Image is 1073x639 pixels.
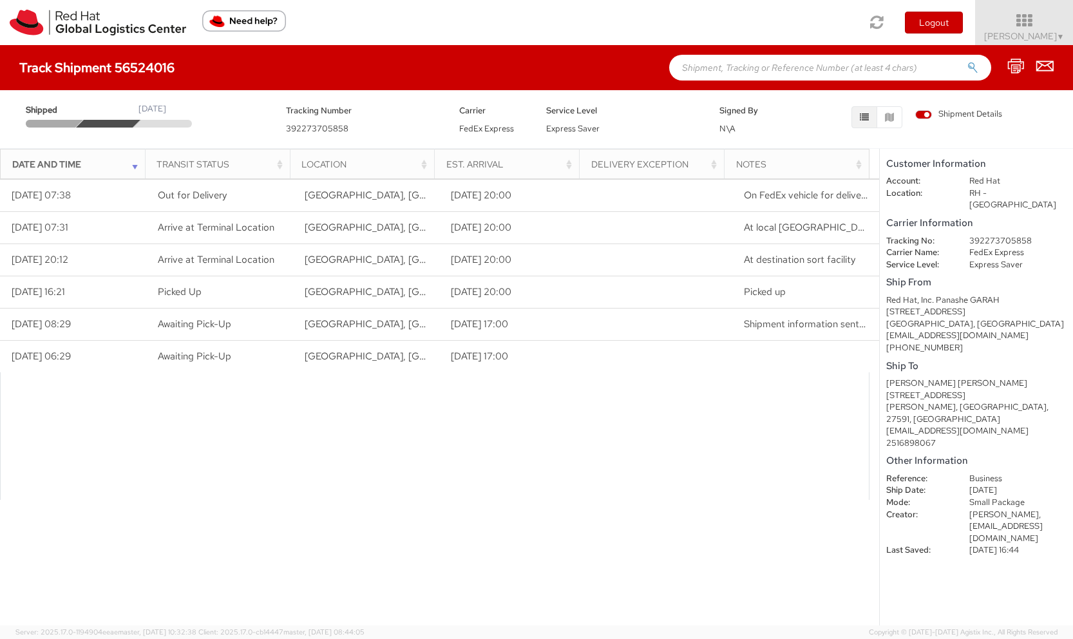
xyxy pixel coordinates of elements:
div: Transit Status [157,158,285,171]
dt: Tracking No: [877,235,960,247]
span: RALEIGH, NC, US [305,285,611,298]
span: KNIGHTDALE, NC, US [305,221,611,234]
span: At local FedEx facility [744,221,908,234]
span: RALEIGH, NC, US [305,318,611,330]
span: Awaiting Pick-Up [158,318,231,330]
span: KNIGHTDALE, NC, US [305,189,611,202]
td: [DATE] 20:00 [440,243,587,276]
span: At destination sort facility [744,253,855,266]
span: Arrive at Terminal Location [158,221,274,234]
div: [PERSON_NAME] [PERSON_NAME] [886,377,1067,390]
span: Client: 2025.17.0-cb14447 [198,627,365,636]
dt: Carrier Name: [877,247,960,259]
h5: Tracking Number [286,106,440,115]
dt: Reference: [877,473,960,485]
div: Est. Arrival [446,158,575,171]
div: [GEOGRAPHIC_DATA], [GEOGRAPHIC_DATA] [886,318,1067,330]
h5: Service Level [546,106,700,115]
div: Red Hat, Inc. Panashe GARAH [886,294,1067,307]
td: [DATE] 20:00 [440,211,587,243]
span: Shipment Details [915,108,1002,120]
div: 2516898067 [886,437,1067,450]
div: Location [301,158,430,171]
div: Notes [736,158,865,171]
span: RALEIGH, NC, US [305,350,611,363]
span: Picked up [744,285,786,298]
div: [EMAIL_ADDRESS][DOMAIN_NAME] [886,425,1067,437]
span: Express Saver [546,123,600,134]
dt: Account: [877,175,960,187]
span: [PERSON_NAME] [984,30,1065,42]
div: Date and Time [12,158,141,171]
dt: Last Saved: [877,544,960,557]
h5: Ship From [886,277,1067,288]
span: master, [DATE] 10:32:38 [118,627,196,636]
h5: Carrier Information [886,218,1067,229]
div: [PERSON_NAME], [GEOGRAPHIC_DATA], 27591, [GEOGRAPHIC_DATA] [886,401,1067,425]
dt: Service Level: [877,259,960,271]
div: Delivery Exception [591,158,720,171]
span: Arrive at Terminal Location [158,253,274,266]
span: ▼ [1057,32,1065,42]
td: [DATE] 17:00 [440,340,587,372]
span: 392273705858 [286,123,348,134]
span: FedEx Express [459,123,514,134]
h5: Carrier [459,106,527,115]
dt: Mode: [877,497,960,509]
dt: Location: [877,187,960,200]
span: master, [DATE] 08:44:05 [283,627,365,636]
h5: Signed By [719,106,787,115]
button: Need help? [202,10,286,32]
span: On FedEx vehicle for delivery [744,189,869,202]
h5: Other Information [886,455,1067,466]
span: Copyright © [DATE]-[DATE] Agistix Inc., All Rights Reserved [869,627,1058,638]
div: [PHONE_NUMBER] [886,342,1067,354]
label: Shipment Details [915,108,1002,122]
span: Awaiting Pick-Up [158,350,231,363]
span: RALEIGH, NC, US [305,253,611,266]
div: [DATE] [138,103,166,115]
span: Shipped [26,104,81,117]
span: [PERSON_NAME], [969,509,1041,520]
h5: Customer Information [886,158,1067,169]
h5: Ship To [886,361,1067,372]
td: [DATE] 20:00 [440,276,587,308]
dt: Ship Date: [877,484,960,497]
span: Picked Up [158,285,202,298]
div: [STREET_ADDRESS] [886,306,1067,318]
td: [DATE] 20:00 [440,179,587,211]
td: [DATE] 17:00 [440,308,587,340]
span: Server: 2025.17.0-1194904eeae [15,627,196,636]
h4: Track Shipment 56524016 [19,61,175,75]
span: Out for Delivery [158,189,227,202]
div: [STREET_ADDRESS] [886,390,1067,402]
div: [EMAIL_ADDRESS][DOMAIN_NAME] [886,330,1067,342]
input: Shipment, Tracking or Reference Number (at least 4 chars) [669,55,991,81]
button: Logout [905,12,963,33]
span: N\A [719,123,736,134]
span: Shipment information sent to FedEx [744,318,900,330]
img: rh-logistics-00dfa346123c4ec078e1.svg [10,10,186,35]
dt: Creator: [877,509,960,521]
